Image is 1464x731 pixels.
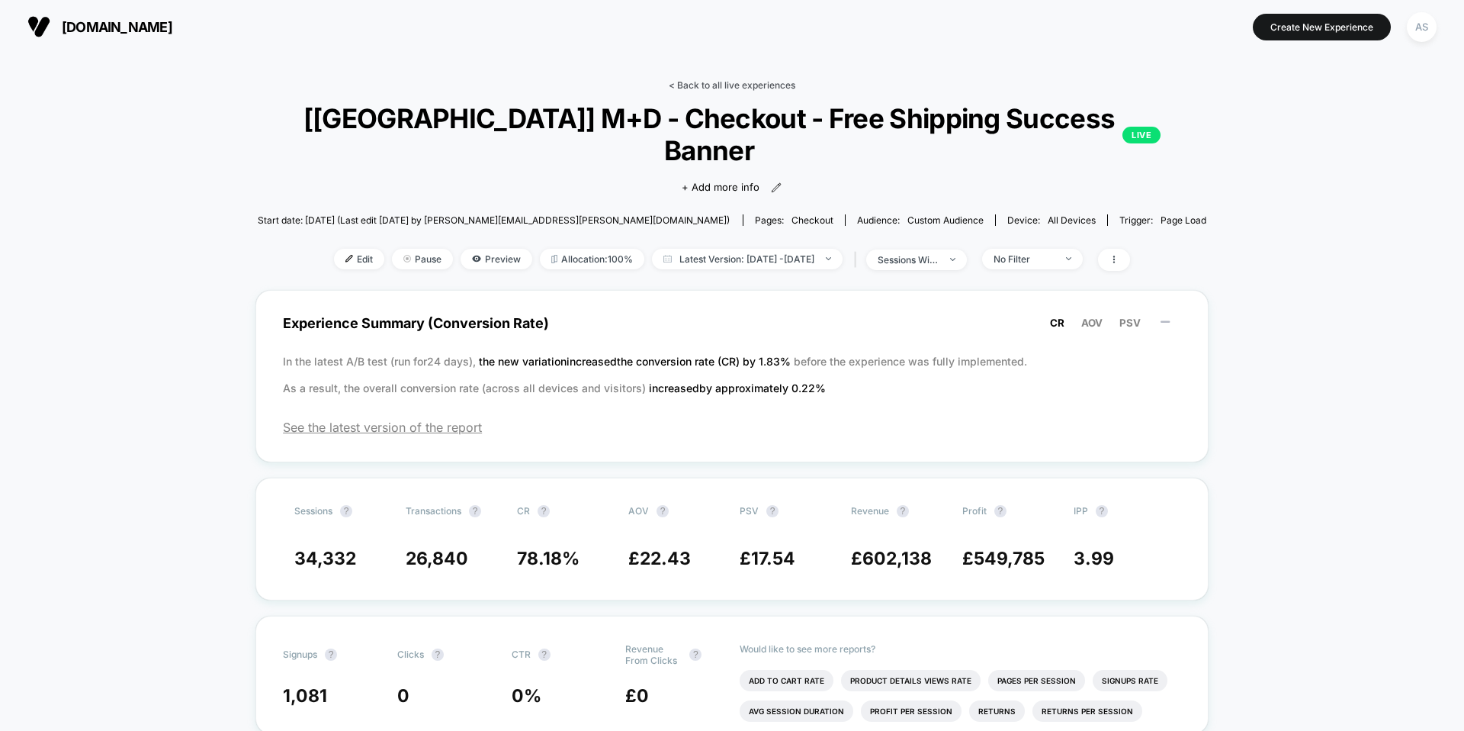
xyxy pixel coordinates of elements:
div: Trigger: [1119,214,1206,226]
li: Product Details Views Rate [841,670,981,691]
span: Edit [334,249,384,269]
img: edit [345,255,353,262]
img: end [1066,257,1071,260]
span: Profit [962,505,987,517]
p: Would like to see more reports? [740,643,1181,655]
span: increased by approximately 0.22 % [649,382,826,394]
span: checkout [791,214,833,226]
button: ? [538,505,550,517]
span: Transactions [406,505,461,517]
img: Visually logo [27,15,50,38]
span: 26,840 [406,548,468,569]
span: IPP [1074,505,1088,517]
span: PSV [1119,317,1141,329]
div: sessions with impression [878,254,939,266]
button: ? [340,505,352,517]
span: 0 [637,685,649,707]
span: Revenue [851,505,889,517]
span: Preview [461,249,532,269]
span: Clicks [397,649,424,660]
button: Create New Experience [1253,14,1391,40]
button: ? [897,505,909,517]
span: CTR [512,649,531,660]
li: Avg Session Duration [740,700,853,722]
span: 549,785 [974,548,1045,569]
button: ? [994,505,1006,517]
span: 3.99 [1074,548,1114,569]
button: ? [432,649,444,661]
button: ? [689,649,701,661]
span: 602,138 [862,548,932,569]
p: LIVE [1122,127,1161,143]
li: Profit Per Session [861,700,962,722]
button: ? [469,505,481,517]
img: calendar [663,255,672,262]
span: Experience Summary (Conversion Rate) [283,306,1181,340]
button: CR [1045,316,1069,330]
img: end [403,255,411,262]
span: Revenue From Clicks [625,643,682,666]
img: end [950,258,955,261]
span: Start date: [DATE] (Last edit [DATE] by [PERSON_NAME][EMAIL_ADDRESS][PERSON_NAME][DOMAIN_NAME]) [258,214,730,226]
button: AOV [1077,316,1107,330]
span: £ [851,548,932,569]
span: Sessions [294,505,332,517]
span: CR [517,505,530,517]
span: £ [962,548,1045,569]
span: 78.18 % [517,548,579,569]
span: Signups [283,649,317,660]
span: 34,332 [294,548,356,569]
button: AS [1402,11,1441,43]
span: £ [628,548,691,569]
span: PSV [740,505,759,517]
span: Allocation: 100% [540,249,644,269]
span: all devices [1048,214,1096,226]
span: 0 % [512,685,541,707]
span: 1,081 [283,685,327,707]
button: ? [325,649,337,661]
div: Pages: [755,214,833,226]
button: [DOMAIN_NAME] [23,14,177,39]
span: CR [1050,317,1064,329]
button: ? [766,505,779,517]
span: £ [740,548,795,569]
span: Pause [392,249,453,269]
button: ? [1096,505,1108,517]
span: [DOMAIN_NAME] [62,19,172,35]
a: < Back to all live experiences [669,79,795,91]
span: AOV [1081,317,1103,329]
button: PSV [1115,316,1145,330]
span: 22.43 [640,548,691,569]
div: No Filter [994,253,1055,265]
div: Audience: [857,214,984,226]
p: In the latest A/B test (run for 24 days), before the experience was fully implemented. As a resul... [283,348,1181,401]
li: Returns [969,700,1025,722]
li: Returns Per Session [1032,700,1142,722]
div: AS [1407,12,1437,42]
span: Latest Version: [DATE] - [DATE] [652,249,843,269]
span: [[GEOGRAPHIC_DATA]] M+D - Checkout - Free Shipping Success Banner [303,102,1161,166]
span: | [850,249,866,271]
img: end [826,257,831,260]
li: Add To Cart Rate [740,670,833,691]
li: Signups Rate [1093,670,1167,691]
span: Device: [995,214,1107,226]
span: + Add more info [682,180,759,195]
span: 0 [397,685,409,707]
span: the new variation increased the conversion rate (CR) by 1.83 % [479,355,794,368]
span: £ [625,685,649,707]
span: Custom Audience [907,214,984,226]
span: 17.54 [751,548,795,569]
li: Pages Per Session [988,670,1085,691]
span: Page Load [1161,214,1206,226]
button: ? [657,505,669,517]
span: AOV [628,505,649,517]
button: ? [538,649,551,661]
span: See the latest version of the report [283,420,1181,435]
img: rebalance [551,255,557,263]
